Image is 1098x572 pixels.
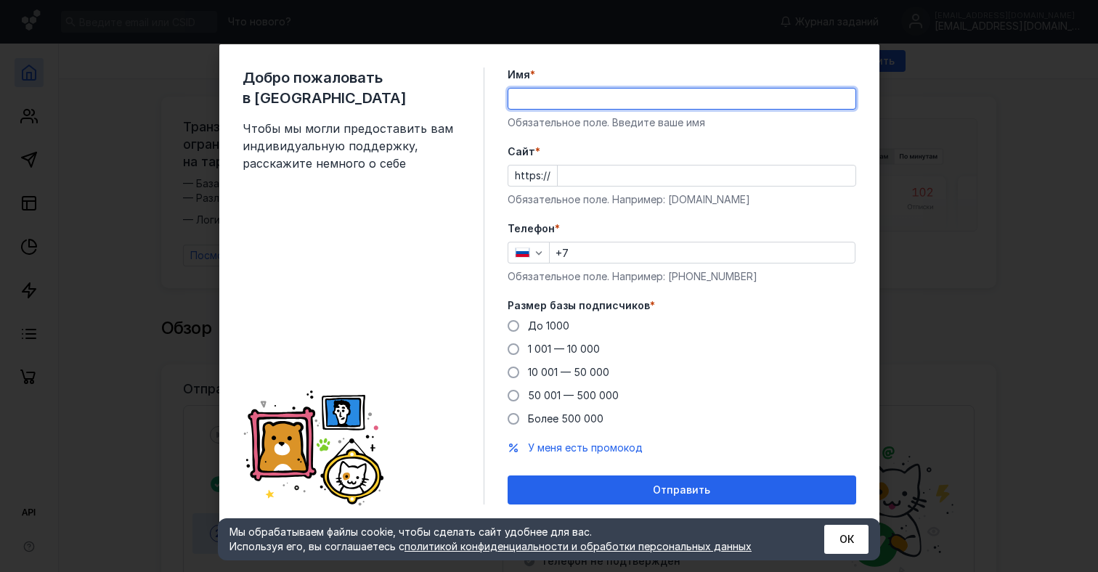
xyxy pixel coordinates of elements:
[528,319,569,332] span: До 1000
[528,412,603,425] span: Более 500 000
[508,144,535,159] span: Cайт
[508,68,530,82] span: Имя
[508,269,856,284] div: Обязательное поле. Например: [PHONE_NUMBER]
[243,68,460,108] span: Добро пожаловать в [GEOGRAPHIC_DATA]
[528,441,643,455] button: У меня есть промокод
[508,298,650,313] span: Размер базы подписчиков
[508,475,856,504] button: Отправить
[404,540,752,552] a: политикой конфиденциальности и обработки персональных данных
[243,120,460,172] span: Чтобы мы могли предоставить вам индивидуальную поддержку, расскажите немного о себе
[229,525,789,554] div: Мы обрабатываем файлы cookie, чтобы сделать сайт удобнее для вас. Используя его, вы соглашаетесь c
[508,192,856,207] div: Обязательное поле. Например: [DOMAIN_NAME]
[508,115,856,130] div: Обязательное поле. Введите ваше имя
[824,525,869,554] button: ОК
[653,484,710,497] span: Отправить
[528,343,600,355] span: 1 001 — 10 000
[528,366,609,378] span: 10 001 — 50 000
[528,441,643,454] span: У меня есть промокод
[528,389,619,401] span: 50 001 — 500 000
[508,221,555,236] span: Телефон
